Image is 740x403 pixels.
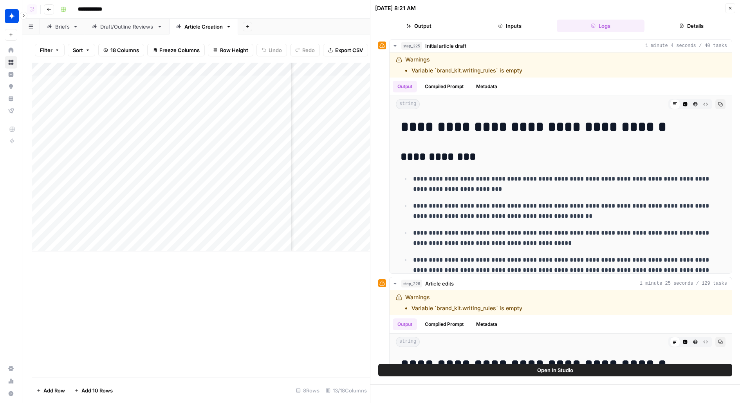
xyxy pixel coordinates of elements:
[5,92,17,105] a: Your Data
[412,67,522,74] li: Variable `brand_kit.writing_rules` is empty
[5,387,17,400] button: Help + Support
[85,19,169,34] a: Draft/Outline Reviews
[68,44,95,56] button: Sort
[323,44,368,56] button: Export CSV
[412,304,522,312] li: Variable `brand_kit.writing_rules` is empty
[184,23,223,31] div: Article Creation
[375,4,416,12] div: [DATE] 8:21 AM
[375,20,463,32] button: Output
[290,44,320,56] button: Redo
[5,68,17,81] a: Insights
[293,384,323,397] div: 8 Rows
[208,44,253,56] button: Row Height
[401,42,422,50] span: step_225
[159,46,200,54] span: Freeze Columns
[5,44,17,56] a: Home
[420,81,468,92] button: Compiled Prompt
[396,337,420,347] span: string
[425,42,466,50] span: Initial article draft
[302,46,315,54] span: Redo
[471,318,502,330] button: Metadata
[390,52,732,273] div: 1 minute 4 seconds / 40 tasks
[43,387,65,394] span: Add Row
[537,366,573,374] span: Open In Studio
[405,293,522,312] div: Warnings
[471,81,502,92] button: Metadata
[401,280,422,287] span: step_226
[396,99,420,109] span: string
[5,362,17,375] a: Settings
[645,42,727,49] span: 1 minute 4 seconds / 40 tasks
[70,384,117,397] button: Add 10 Rows
[220,46,248,54] span: Row Height
[393,318,417,330] button: Output
[256,44,287,56] button: Undo
[648,20,735,32] button: Details
[640,280,727,287] span: 1 minute 25 seconds / 129 tasks
[55,23,70,31] div: Briefs
[5,6,17,26] button: Workspace: Wiz
[5,375,17,387] a: Usage
[425,280,454,287] span: Article edits
[323,384,370,397] div: 13/18 Columns
[110,46,139,54] span: 18 Columns
[35,44,65,56] button: Filter
[98,44,144,56] button: 18 Columns
[393,81,417,92] button: Output
[378,364,732,376] button: Open In Studio
[269,46,282,54] span: Undo
[147,44,205,56] button: Freeze Columns
[5,80,17,93] a: Opportunities
[557,20,644,32] button: Logs
[40,46,52,54] span: Filter
[40,19,85,34] a: Briefs
[466,20,554,32] button: Inputs
[390,40,732,52] button: 1 minute 4 seconds / 40 tasks
[32,384,70,397] button: Add Row
[169,19,238,34] a: Article Creation
[100,23,154,31] div: Draft/Outline Reviews
[5,9,19,23] img: Wiz Logo
[405,56,522,74] div: Warnings
[81,387,113,394] span: Add 10 Rows
[5,105,17,117] a: Flightpath
[73,46,83,54] span: Sort
[5,56,17,69] a: Browse
[335,46,363,54] span: Export CSV
[420,318,468,330] button: Compiled Prompt
[390,277,732,290] button: 1 minute 25 seconds / 129 tasks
